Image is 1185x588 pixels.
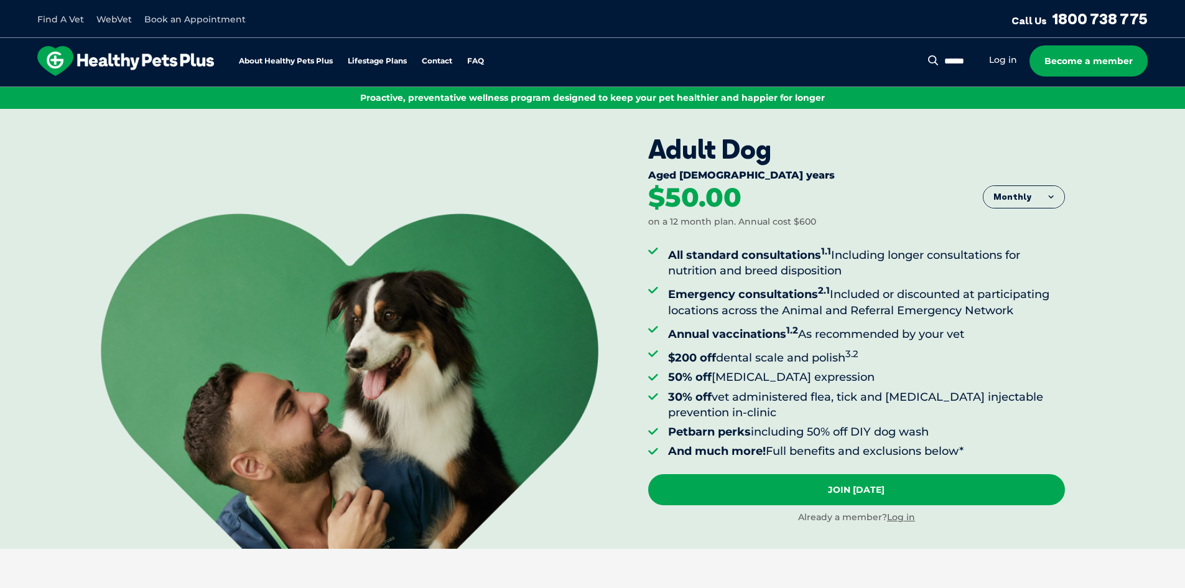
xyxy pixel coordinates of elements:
[668,287,830,301] strong: Emergency consultations
[668,346,1065,366] li: dental scale and polish
[96,14,132,25] a: WebVet
[668,425,751,439] strong: Petbarn perks
[668,248,831,262] strong: All standard consultations
[668,424,1065,440] li: including 50% off DIY dog wash
[786,324,798,336] sup: 1.2
[668,243,1065,279] li: Including longer consultations for nutrition and breed disposition
[422,57,452,65] a: Contact
[239,57,333,65] a: About Healthy Pets Plus
[887,511,915,523] a: Log in
[845,348,858,360] sup: 3.2
[668,444,1065,459] li: Full benefits and exclusions below*
[668,351,716,365] strong: $200 off
[648,474,1065,505] a: Join [DATE]
[648,184,741,212] div: $50.00
[668,322,1065,342] li: As recommended by your vet
[360,92,825,103] span: Proactive, preventative wellness program designed to keep your pet healthier and happier for longer
[668,370,1065,385] li: [MEDICAL_DATA] expression
[101,213,598,549] img: <br /> <b>Warning</b>: Undefined variable $title in <b>/var/www/html/current/codepool/wp-content/...
[926,54,941,67] button: Search
[1011,9,1148,28] a: Call Us1800 738 775
[648,216,816,228] div: on a 12 month plan. Annual cost $600
[1011,14,1047,27] span: Call Us
[668,444,766,458] strong: And much more!
[648,511,1065,524] div: Already a member?
[668,282,1065,318] li: Included or discounted at participating locations across the Animal and Referral Emergency Network
[648,169,1065,184] div: Aged [DEMOGRAPHIC_DATA] years
[989,54,1017,66] a: Log in
[983,186,1064,208] button: Monthly
[668,370,712,384] strong: 50% off
[37,14,84,25] a: Find A Vet
[821,245,831,257] sup: 1.1
[144,14,246,25] a: Book an Appointment
[37,46,214,76] img: hpp-logo
[467,57,484,65] a: FAQ
[668,390,712,404] strong: 30% off
[818,284,830,296] sup: 2.1
[648,134,1065,165] div: Adult Dog
[668,390,1065,421] li: vet administered flea, tick and [MEDICAL_DATA] injectable prevention in-clinic
[668,327,798,341] strong: Annual vaccinations
[1029,45,1148,77] a: Become a member
[348,57,407,65] a: Lifestage Plans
